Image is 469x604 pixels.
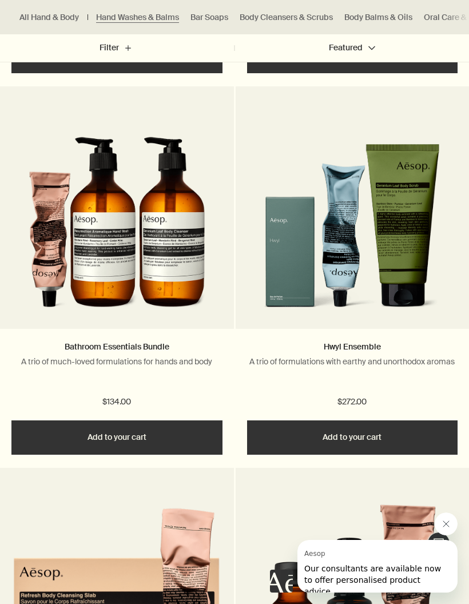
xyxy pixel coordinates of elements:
[297,540,458,593] iframe: Message from Aesop
[102,395,131,409] span: $134.00
[190,12,228,23] a: Bar Soaps
[234,34,469,62] button: Featured
[435,512,458,535] iframe: Close message from Aesop
[324,341,381,352] a: Hwyl Ensemble
[11,420,222,455] button: Add to your cart - $134.00
[11,356,222,367] p: A trio of much-loved formulations for hands and body
[65,341,169,352] a: Bathroom Essentials Bundle
[96,12,179,23] a: Hand Washes & Balms
[337,395,367,409] span: $272.00
[247,420,458,455] button: Add to your cart - $272.00
[240,12,333,23] a: Body Cleansers & Scrubs
[29,123,205,323] img: Resurrection Aromatique Hand Wash, Resurrection Aromatique Hand Balm and Geranium Leaf Body Clean...
[270,570,293,593] iframe: no content
[247,356,458,367] p: A trio of formulations with earthy and unorthodox aromas
[264,123,441,323] img: Hwyl scented trio
[344,12,412,23] a: Body Balms & Oils
[7,24,144,56] span: Our consultants are available now to offer personalised product advice.
[270,512,458,593] div: Aesop says "Our consultants are available now to offer personalised product advice.". Open messag...
[19,12,79,23] a: All Hand & Body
